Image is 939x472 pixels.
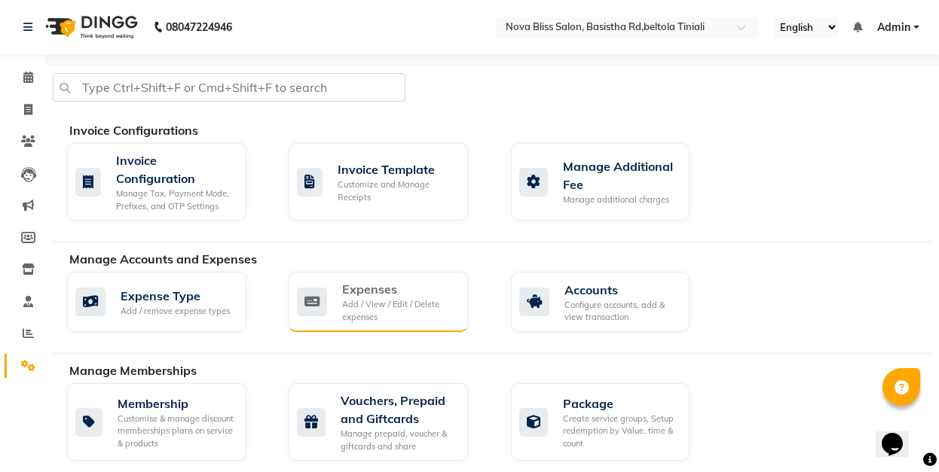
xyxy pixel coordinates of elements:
[563,193,678,206] div: Manage additional charges
[289,272,488,332] a: ExpensesAdd / View / Edit / Delete expenses
[121,305,230,318] div: Add / remove expense types
[876,412,924,457] iframe: chat widget
[166,6,232,48] b: 08047224946
[338,178,456,203] div: Customize and Manage Receipts
[511,143,710,221] a: Manage Additional FeeManage additional charges
[341,428,456,452] div: Manage prepaid, voucher & giftcards and share
[342,298,456,323] div: Add / View / Edit / Delete expenses
[67,383,266,461] a: MembershipCustomise & manage discount memberships plans on service & products
[289,383,488,461] a: Vouchers, Prepaid and GiftcardsManage prepaid, voucher & giftcards and share
[289,143,488,221] a: Invoice TemplateCustomize and Manage Receipts
[342,280,456,298] div: Expenses
[563,413,678,450] div: Create service groups, Setup redemption by Value, time & count
[338,160,456,178] div: Invoice Template
[118,394,234,413] div: Membership
[116,187,234,212] div: Manage Tax, Payment Mode, Prefixes, and OTP Settings
[563,394,678,413] div: Package
[341,391,456,428] div: Vouchers, Prepaid and Giftcards
[511,272,710,332] a: AccountsConfigure accounts, add & view transaction
[563,157,678,193] div: Manage Additional Fee
[67,143,266,221] a: Invoice ConfigurationManage Tax, Payment Mode, Prefixes, and OTP Settings
[67,272,266,332] a: Expense TypeAdd / remove expense types
[564,281,678,299] div: Accounts
[118,413,234,450] div: Customise & manage discount memberships plans on service & products
[564,299,678,324] div: Configure accounts, add & view transaction
[511,383,710,461] a: PackageCreate service groups, Setup redemption by Value, time & count
[877,20,910,35] span: Admin
[53,73,405,102] input: Type Ctrl+Shift+F or Cmd+Shift+F to search
[116,151,234,187] div: Invoice Configuration
[121,287,230,305] div: Expense Type
[38,6,142,48] img: logo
